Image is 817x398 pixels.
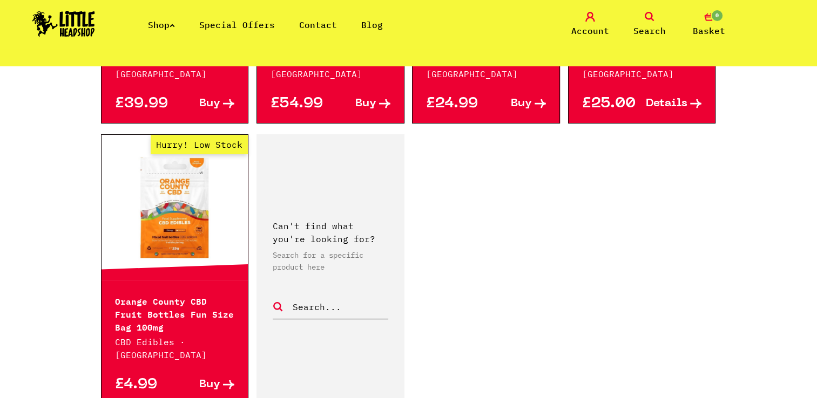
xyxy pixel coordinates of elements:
span: 0 [711,9,724,22]
img: Little Head Shop Logo [32,11,95,37]
p: £25.00 [582,98,642,109]
a: Buy [486,98,546,109]
p: CBD Edibles · [GEOGRAPHIC_DATA] [115,335,235,361]
span: Buy [199,98,220,109]
input: Search... [292,300,388,314]
p: Can't find what you're looking for? [273,219,388,245]
a: Details [642,98,702,109]
a: Special Offers [199,19,275,30]
a: 0 Basket [682,12,736,37]
span: Basket [693,24,725,37]
span: Buy [199,379,220,390]
p: CBD Oil · [GEOGRAPHIC_DATA] [271,54,390,80]
p: Orange County CBD Fruit Bottles Fun Size Bag 100mg [115,294,235,333]
span: Buy [355,98,376,109]
p: CBD Products · [GEOGRAPHIC_DATA] [115,54,235,80]
a: Blog [361,19,383,30]
span: Buy [511,98,532,109]
p: Search for a specific product here [273,249,388,273]
p: CBD Oil · [GEOGRAPHIC_DATA] [426,54,546,80]
a: Search [623,12,677,37]
span: Search [633,24,666,37]
a: Buy [174,379,234,390]
p: £4.99 [115,379,175,390]
p: CBD Edibles · [GEOGRAPHIC_DATA] [582,54,702,80]
a: Shop [148,19,175,30]
a: Contact [299,19,337,30]
span: Details [646,98,687,109]
p: £54.99 [271,98,330,109]
a: Buy [174,98,234,109]
p: £39.99 [115,98,175,109]
span: Account [571,24,609,37]
span: Hurry! Low Stock [151,135,248,154]
a: Buy [330,98,390,109]
a: Hurry! Low Stock [102,154,248,262]
p: £24.99 [426,98,486,109]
